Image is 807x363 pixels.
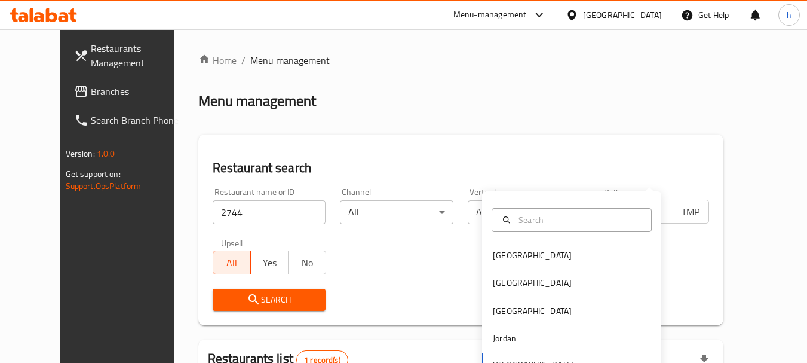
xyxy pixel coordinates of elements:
[66,178,142,194] a: Support.OpsPlatform
[218,254,246,272] span: All
[213,289,326,311] button: Search
[213,200,326,224] input: Search for restaurant name or ID..
[198,53,724,68] nav: breadcrumb
[256,254,284,272] span: Yes
[65,106,195,135] a: Search Branch Phone
[91,113,185,127] span: Search Branch Phone
[468,200,581,224] div: All
[65,34,195,77] a: Restaurants Management
[453,8,527,22] div: Menu-management
[97,146,115,161] span: 1.0.0
[340,200,453,224] div: All
[198,53,237,68] a: Home
[213,159,710,177] h2: Restaurant search
[91,41,185,70] span: Restaurants Management
[66,166,121,182] span: Get support on:
[198,91,316,111] h2: Menu management
[583,8,662,22] div: [GEOGRAPHIC_DATA]
[213,251,251,274] button: All
[676,203,704,221] span: TMP
[514,213,644,227] input: Search
[293,254,321,272] span: No
[250,53,330,68] span: Menu management
[493,249,572,262] div: [GEOGRAPHIC_DATA]
[493,304,572,318] div: [GEOGRAPHIC_DATA]
[493,332,516,345] div: Jordan
[604,188,634,196] label: Delivery
[221,239,243,247] label: Upsell
[787,8,791,22] span: h
[241,53,246,68] li: /
[66,146,95,161] span: Version:
[65,77,195,106] a: Branches
[91,84,185,99] span: Branches
[671,200,709,224] button: TMP
[493,276,572,289] div: [GEOGRAPHIC_DATA]
[250,251,289,274] button: Yes
[222,292,317,307] span: Search
[288,251,326,274] button: No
